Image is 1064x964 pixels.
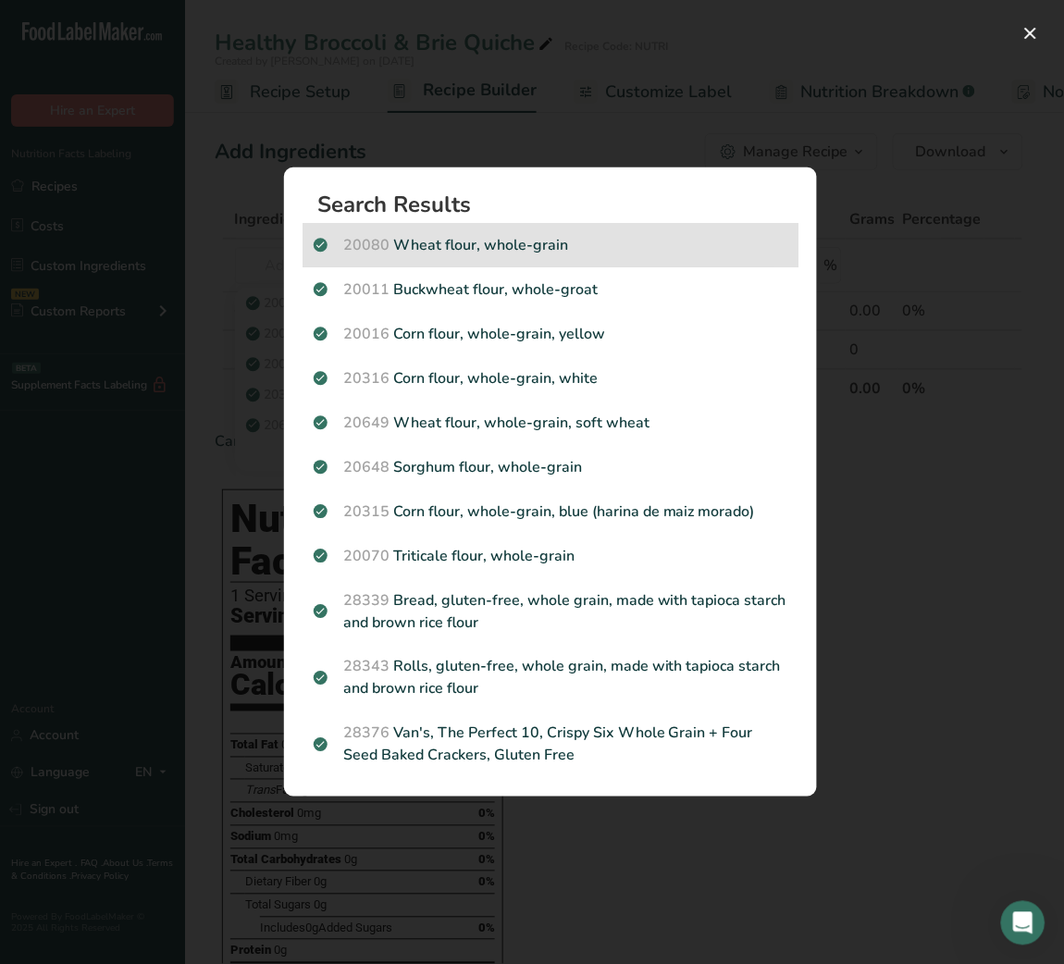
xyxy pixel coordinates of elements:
p: Van's, The Perfect 10, Crispy Six Whole Grain + Four Seed Baked Crackers, Gluten Free [314,723,787,767]
p: Corn flour, whole-grain, blue (harina de maiz morado) [314,501,787,523]
span: 20315 [343,501,390,522]
span: 20011 [343,279,390,300]
span: 20070 [343,546,390,566]
span: 20016 [343,324,390,344]
p: Corn flour, whole-grain, white [314,367,787,389]
span: 20316 [343,368,390,389]
p: Wheat flour, whole-grain [314,234,787,256]
iframe: Intercom live chat [1001,901,1045,945]
span: 28339 [343,590,390,611]
p: Buckwheat flour, whole-groat [314,278,787,301]
span: 28376 [343,723,390,744]
span: 20649 [343,413,390,433]
span: 20080 [343,235,390,255]
p: Wheat flour, whole-grain, soft wheat [314,412,787,434]
p: Rolls, gluten-free, whole grain, made with tapioca starch and brown rice flour [314,656,787,700]
span: 28343 [343,657,390,677]
p: Triticale flour, whole-grain [314,545,787,567]
p: Sorghum flour, whole-grain [314,456,787,478]
p: Corn flour, whole-grain, yellow [314,323,787,345]
p: Bread, gluten-free, whole grain, made with tapioca starch and brown rice flour [314,589,787,634]
h1: Search Results [317,193,798,216]
span: 20648 [343,457,390,477]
